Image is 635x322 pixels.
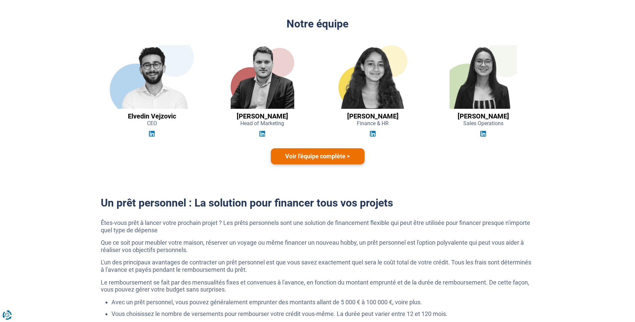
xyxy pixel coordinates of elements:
[450,45,517,109] img: Audrey De Tremerie
[240,120,284,127] span: Head of Marketing
[458,112,509,120] h3: [PERSON_NAME]
[101,219,535,234] p: Êtes-vous prêt à lancer votre prochain projet ? Les prêts personnels sont une solution de finance...
[101,239,535,253] p: Que ce soit pour meubler votre maison, réserver un voyage ou même financer un nouveau hobby, un p...
[101,17,535,30] h2: Notre équipe
[330,45,415,109] img: Jihane El Khyari
[101,259,535,273] p: L'un des principaux avantages de contracter un prêt personnel est que vous savez exactement quel ...
[271,148,365,164] a: Voir l'équipe complète >
[147,120,157,127] span: CEO
[111,310,535,318] li: Vous choisissez le nombre de versements pour rembourser votre crédit vous-même. La durée peut var...
[480,131,486,137] img: Linkedin Audrey De Tremerie
[128,112,176,120] h3: Elvedin Vejzovic
[463,120,503,127] span: Sales Operations
[237,112,288,120] h3: [PERSON_NAME]
[111,299,535,306] li: Avec un prêt personnel, vous pouvez généralement emprunter des montants allant de 5 000 € à 100 0...
[357,120,389,127] span: Finance & HR
[101,196,535,209] h2: Un prêt personnel : La solution pour financer tous vos projets
[259,131,265,137] img: Linkedin Guillaume Georges
[109,45,194,109] img: Elvedin Vejzovic
[231,45,294,109] img: Guillaume Georges
[347,112,399,120] h3: [PERSON_NAME]
[149,131,155,137] img: Linkedin Elvedin Vejzovic
[370,131,376,137] img: Linkedin Jihane El Khyari
[101,279,535,293] p: Le remboursement se fait par des mensualités fixes et convenues à l'avance, en fonction du montan...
